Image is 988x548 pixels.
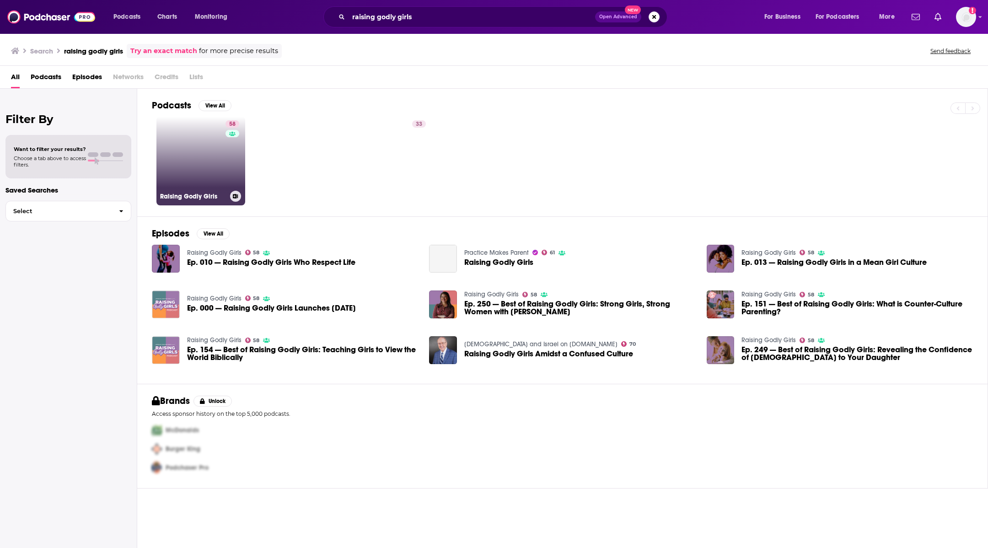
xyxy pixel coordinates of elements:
img: Raising Godly Girls Amidst a Confused Culture [429,336,457,364]
a: Raising Godly Girls [741,249,796,257]
a: Ep. 250 — Best of Raising Godly Girls: Strong Girls, Strong Women with Sarah Stonestreet [464,300,696,316]
span: Podchaser Pro [166,464,209,472]
button: View All [199,100,231,111]
a: Podcasts [31,70,61,88]
button: Send feedback [928,47,973,55]
span: More [879,11,895,23]
a: 58 [226,120,239,128]
a: Raising Godly Girls Amidst a Confused Culture [464,350,633,358]
a: Ep. 151 — Best of Raising Godly Girls: What is Counter-Culture Parenting? [741,300,973,316]
button: View All [197,228,230,239]
img: Third Pro Logo [148,458,166,477]
span: 58 [253,338,259,343]
a: Raising Godly Girls [429,245,457,273]
span: 33 [416,120,422,129]
img: Ep. 151 — Best of Raising Godly Girls: What is Counter-Culture Parenting? [707,290,735,318]
span: Networks [113,70,144,88]
h2: Podcasts [152,100,191,111]
span: Podcasts [113,11,140,23]
a: 58 [800,338,814,343]
a: Charts [151,10,183,24]
h3: Raising Godly Girls [160,193,226,200]
a: 58 [800,292,814,297]
a: 58 [245,295,260,301]
span: Ep. 249 — Best of Raising Godly Girls: Revealing the Confidence of [DEMOGRAPHIC_DATA] to Your Dau... [741,346,973,361]
h2: Filter By [5,113,131,126]
button: open menu [810,10,873,24]
a: 61 [542,250,555,255]
a: Raising Godly Girls [187,336,242,344]
svg: Add a profile image [969,7,976,14]
a: Ep. 000 — Raising Godly Girls Launches January 1, 2024 [187,304,356,312]
img: First Pro Logo [148,421,166,440]
span: 58 [229,120,236,129]
span: Lists [189,70,203,88]
span: 58 [531,293,537,297]
h2: Brands [152,395,190,407]
span: Select [6,208,112,214]
a: Raising Godly Girls [464,290,519,298]
a: Try an exact match [130,46,197,56]
a: 58 [245,250,260,255]
span: 58 [808,251,814,255]
a: EpisodesView All [152,228,230,239]
a: Show notifications dropdown [931,9,945,25]
button: open menu [758,10,812,24]
a: Show notifications dropdown [908,9,924,25]
span: Want to filter your results? [14,146,86,152]
a: 33 [341,117,430,205]
button: Unlock [193,396,232,407]
span: for more precise results [199,46,278,56]
button: open menu [188,10,239,24]
img: Ep. 250 — Best of Raising Godly Girls: Strong Girls, Strong Women with Sarah Stonestreet [429,290,457,318]
span: Ep. 250 — Best of Raising Godly Girls: Strong Girls, Strong Women with [PERSON_NAME] [464,300,696,316]
a: All [11,70,20,88]
span: 70 [629,342,636,346]
span: 58 [808,293,814,297]
a: 58 [522,292,537,297]
a: Ep. 010 — Raising Godly Girls Who Respect Life [152,245,180,273]
img: User Profile [956,7,976,27]
span: McDonalds [166,426,199,434]
h2: Episodes [152,228,189,239]
span: 61 [550,251,555,255]
img: Ep. 249 — Best of Raising Godly Girls: Revealing the Confidence of Christ to Your Daughter [707,336,735,364]
span: Burger King [166,445,200,453]
a: Ep. 249 — Best of Raising Godly Girls: Revealing the Confidence of Christ to Your Daughter [741,346,973,361]
a: Ep. 154 — Best of Raising Godly Girls: Teaching Girls to View the World Biblically [152,336,180,364]
button: Open AdvancedNew [595,11,641,22]
span: For Podcasters [816,11,859,23]
span: 58 [253,251,259,255]
a: Ep. 013 — Raising Godly Girls in a Mean Girl Culture [741,258,927,266]
span: Charts [157,11,177,23]
span: 58 [253,296,259,301]
span: For Business [764,11,800,23]
span: Logged in as ZoeJethani [956,7,976,27]
a: PodcastsView All [152,100,231,111]
a: Raising Godly Girls [741,336,796,344]
a: Ep. 010 — Raising Godly Girls Who Respect Life [187,258,355,266]
span: Episodes [72,70,102,88]
a: Practice Makes Parent [464,249,529,257]
input: Search podcasts, credits, & more... [349,10,595,24]
a: 70 [621,341,636,347]
a: Raising Godly Girls [464,258,533,266]
img: Ep. 013 — Raising Godly Girls in a Mean Girl Culture [707,245,735,273]
span: Choose a tab above to access filters. [14,155,86,168]
button: open menu [873,10,906,24]
a: Ep. 154 — Best of Raising Godly Girls: Teaching Girls to View the World Biblically [187,346,419,361]
a: Ep. 000 — Raising Godly Girls Launches January 1, 2024 [152,290,180,318]
a: 58Raising Godly Girls [156,117,245,205]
